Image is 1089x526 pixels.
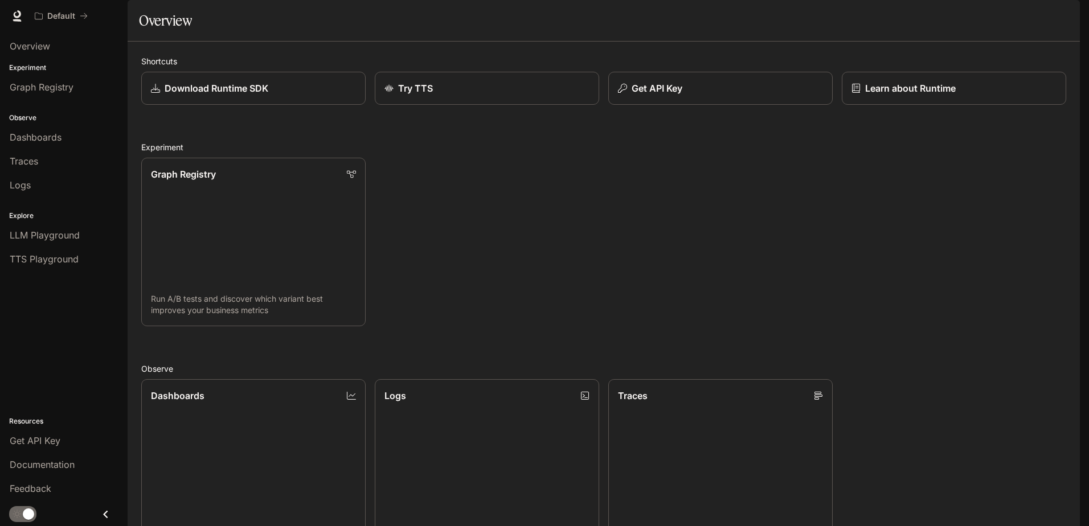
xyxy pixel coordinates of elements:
p: Learn about Runtime [865,81,956,95]
h2: Shortcuts [141,55,1066,67]
a: Graph RegistryRun A/B tests and discover which variant best improves your business metrics [141,158,366,326]
p: Get API Key [632,81,682,95]
p: Download Runtime SDK [165,81,268,95]
button: All workspaces [30,5,93,27]
p: Traces [618,389,648,402]
button: Get API Key [608,72,833,105]
p: Run A/B tests and discover which variant best improves your business metrics [151,293,356,316]
p: Graph Registry [151,167,216,181]
p: Logs [384,389,406,402]
p: Dashboards [151,389,204,402]
p: Try TTS [398,81,433,95]
h1: Overview [139,9,192,32]
a: Learn about Runtime [842,72,1066,105]
h2: Observe [141,363,1066,375]
a: Download Runtime SDK [141,72,366,105]
p: Default [47,11,75,21]
h2: Experiment [141,141,1066,153]
a: Try TTS [375,72,599,105]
